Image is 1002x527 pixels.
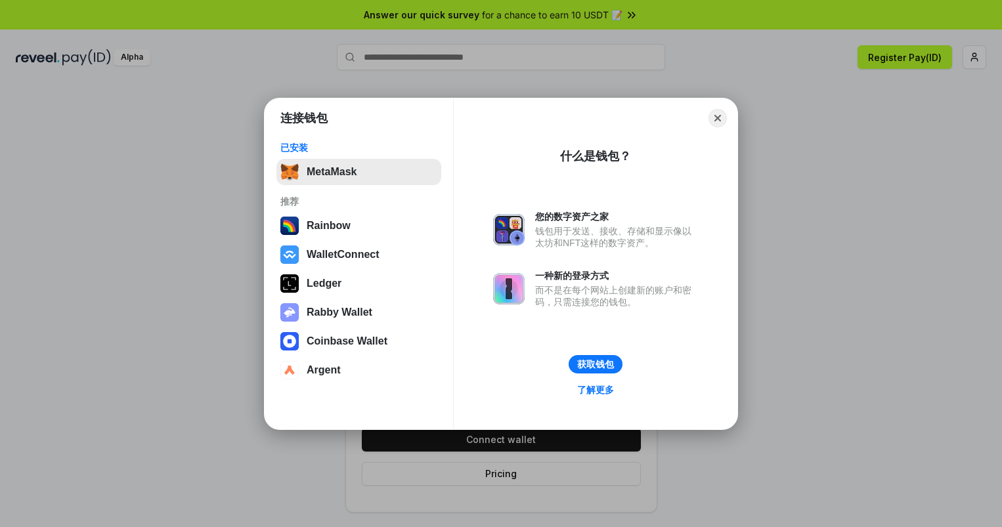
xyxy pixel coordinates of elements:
img: svg+xml,%3Csvg%20xmlns%3D%22http%3A%2F%2Fwww.w3.org%2F2000%2Fsvg%22%20fill%3D%22none%22%20viewBox... [280,303,299,322]
div: 而不是在每个网站上创建新的账户和密码，只需连接您的钱包。 [535,284,698,308]
div: 一种新的登录方式 [535,270,698,282]
img: svg+xml,%3Csvg%20xmlns%3D%22http%3A%2F%2Fwww.w3.org%2F2000%2Fsvg%22%20width%3D%2228%22%20height%3... [280,274,299,293]
div: MetaMask [307,166,357,178]
div: 什么是钱包？ [560,148,631,164]
div: Argent [307,364,341,376]
div: Rainbow [307,220,351,232]
button: Coinbase Wallet [276,328,441,354]
img: svg+xml,%3Csvg%20width%3D%22120%22%20height%3D%22120%22%20viewBox%3D%220%200%20120%20120%22%20fil... [280,217,299,235]
img: svg+xml,%3Csvg%20width%3D%2228%22%20height%3D%2228%22%20viewBox%3D%220%200%2028%2028%22%20fill%3D... [280,332,299,350]
button: Argent [276,357,441,383]
div: Ledger [307,278,341,289]
img: svg+xml,%3Csvg%20width%3D%2228%22%20height%3D%2228%22%20viewBox%3D%220%200%2028%2028%22%20fill%3D... [280,245,299,264]
button: Rabby Wallet [276,299,441,326]
div: WalletConnect [307,249,380,261]
div: Rabby Wallet [307,306,372,318]
div: 钱包用于发送、接收、存储和显示像以太坊和NFT这样的数字资产。 [535,225,698,249]
div: 了解更多 [577,384,614,396]
div: 推荐 [280,196,437,207]
div: 已安装 [280,142,437,154]
a: 了解更多 [569,381,622,398]
div: 您的数字资产之家 [535,211,698,222]
div: Coinbase Wallet [307,335,387,347]
button: MetaMask [276,159,441,185]
button: Rainbow [276,213,441,239]
img: svg+xml,%3Csvg%20xmlns%3D%22http%3A%2F%2Fwww.w3.org%2F2000%2Fsvg%22%20fill%3D%22none%22%20viewBox... [493,214,525,245]
div: 获取钱包 [577,358,614,370]
img: svg+xml,%3Csvg%20xmlns%3D%22http%3A%2F%2Fwww.w3.org%2F2000%2Fsvg%22%20fill%3D%22none%22%20viewBox... [493,273,525,305]
button: Close [708,109,727,127]
button: Ledger [276,270,441,297]
button: WalletConnect [276,242,441,268]
img: svg+xml,%3Csvg%20width%3D%2228%22%20height%3D%2228%22%20viewBox%3D%220%200%2028%2028%22%20fill%3D... [280,361,299,379]
h1: 连接钱包 [280,110,328,126]
img: svg+xml,%3Csvg%20fill%3D%22none%22%20height%3D%2233%22%20viewBox%3D%220%200%2035%2033%22%20width%... [280,163,299,181]
button: 获取钱包 [569,355,622,373]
